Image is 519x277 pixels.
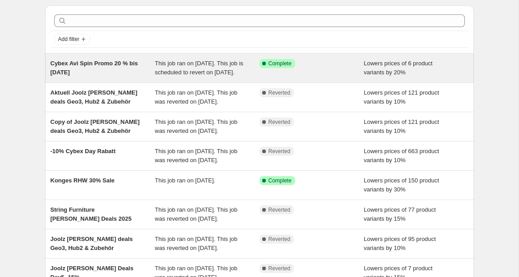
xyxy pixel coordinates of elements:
[364,206,436,222] span: Lowers prices of 77 product variants by 15%
[269,236,291,243] span: Reverted
[269,118,291,126] span: Reverted
[364,177,439,193] span: Lowers prices of 150 product variants by 30%
[155,89,237,105] span: This job ran on [DATE]. This job was reverted on [DATE].
[155,236,237,251] span: This job ran on [DATE]. This job was reverted on [DATE].
[269,177,292,184] span: Complete
[51,60,138,76] span: Cybex Avi Spin Promo 20 % bis [DATE]
[155,148,237,163] span: This job ran on [DATE]. This job was reverted on [DATE].
[269,206,291,213] span: Reverted
[51,89,138,105] span: Aktuell Joolz [PERSON_NAME] deals Geo3, Hub2 & Zubehör
[269,148,291,155] span: Reverted
[51,148,116,154] span: -10% Cybex Day Rabatt
[364,89,439,105] span: Lowers prices of 121 product variants by 10%
[364,118,439,134] span: Lowers prices of 121 product variants by 10%
[364,236,436,251] span: Lowers prices of 95 product variants by 10%
[155,206,237,222] span: This job ran on [DATE]. This job was reverted on [DATE].
[54,34,90,45] button: Add filter
[269,89,291,96] span: Reverted
[58,36,79,43] span: Add filter
[155,177,215,184] span: This job ran on [DATE].
[51,118,140,134] span: Copy of Joolz [PERSON_NAME] deals Geo3, Hub2 & Zubehör
[269,60,292,67] span: Complete
[155,118,237,134] span: This job ran on [DATE]. This job was reverted on [DATE].
[51,206,132,222] span: String Furniture [PERSON_NAME] Deals 2025
[155,60,243,76] span: This job ran on [DATE]. This job is scheduled to revert on [DATE].
[364,148,439,163] span: Lowers prices of 663 product variants by 10%
[51,177,115,184] span: Konges RHW 30% Sale
[269,265,291,272] span: Reverted
[364,60,432,76] span: Lowers prices of 6 product variants by 20%
[51,236,133,251] span: Joolz [PERSON_NAME] deals Geo3, Hub2 & Zubehör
